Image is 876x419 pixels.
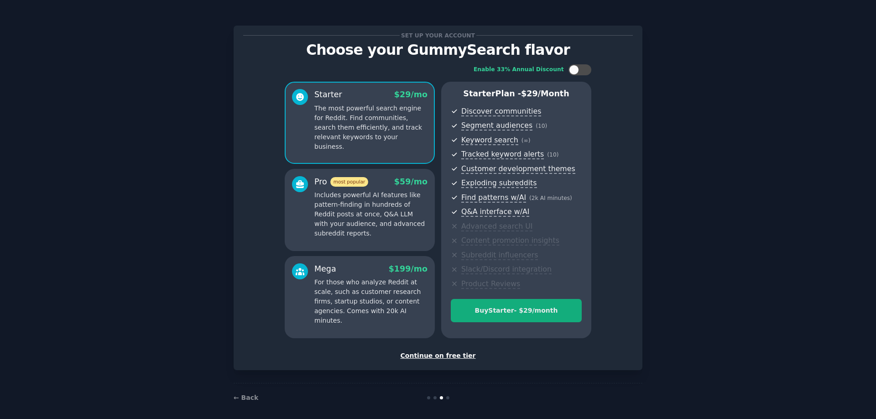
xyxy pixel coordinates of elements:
span: $ 29 /mo [394,90,428,99]
p: Starter Plan - [451,88,582,100]
span: Discover communities [461,107,541,116]
span: Product Reviews [461,279,520,289]
span: Find patterns w/AI [461,193,526,203]
div: Pro [314,176,368,188]
span: Advanced search UI [461,222,532,231]
p: Choose your GummySearch flavor [243,42,633,58]
p: Includes powerful AI features like pattern-finding in hundreds of Reddit posts at once, Q&A LLM w... [314,190,428,238]
span: Tracked keyword alerts [461,150,544,159]
span: $ 29 /month [521,89,569,98]
div: Enable 33% Annual Discount [474,66,564,74]
div: Buy Starter - $ 29 /month [451,306,581,315]
span: Slack/Discord integration [461,265,552,274]
span: Set up your account [400,31,477,40]
span: Q&A interface w/AI [461,207,529,217]
button: BuyStarter- $29/month [451,299,582,322]
div: Mega [314,263,336,275]
p: The most powerful search engine for Reddit. Find communities, search them efficiently, and track ... [314,104,428,152]
span: ( 10 ) [536,123,547,129]
span: $ 59 /mo [394,177,428,186]
span: ( 2k AI minutes ) [529,195,572,201]
span: most popular [330,177,369,187]
p: For those who analyze Reddit at scale, such as customer research firms, startup studios, or conte... [314,278,428,325]
span: $ 199 /mo [389,264,428,273]
span: Segment audiences [461,121,532,131]
div: Continue on free tier [243,351,633,361]
span: Content promotion insights [461,236,559,246]
span: ( ∞ ) [521,137,531,144]
span: Exploding subreddits [461,178,537,188]
span: Keyword search [461,136,518,145]
div: Starter [314,89,342,100]
span: Customer development themes [461,164,575,174]
span: ( 10 ) [547,152,558,158]
span: Subreddit influencers [461,251,538,260]
a: ← Back [234,394,258,401]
